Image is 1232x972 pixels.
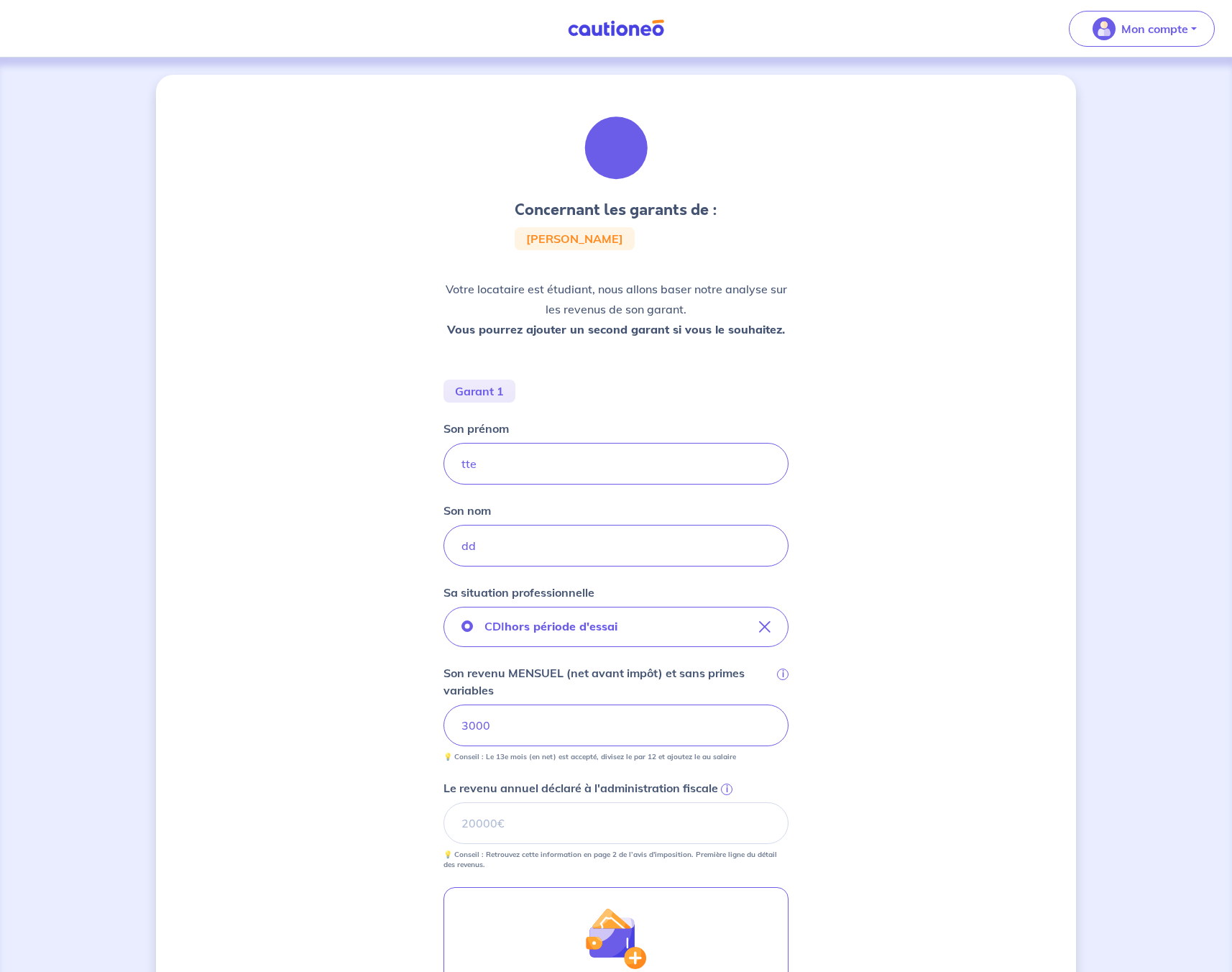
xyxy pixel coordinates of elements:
[1121,20,1188,37] p: Mon compte
[443,443,789,485] input: John
[443,705,789,746] input: Ex : 1 500 € net/mois
[526,233,623,244] span: [PERSON_NAME]
[777,669,789,680] span: i
[1069,11,1215,47] button: illu_account_valid_menu.svgMon compte
[721,784,732,795] span: i
[443,752,736,762] p: 💡 Conseil : Le 13e mois (en net) est accepté, divisez le par 12 et ajoutez le au salaire
[443,502,491,519] p: Son nom
[443,607,789,647] button: CDIhors période d'essai
[443,802,789,844] input: 20000€
[562,19,670,37] img: Cautioneo
[443,525,789,567] input: Doe
[447,322,785,336] strong: Vous pourrez ajouter un second garant si vous le souhaitez.
[585,907,647,969] img: illu_wallet.svg
[443,664,774,699] p: Son revenu MENSUEL (net avant impôt) et sans primes variables
[443,584,594,601] p: Sa situation professionnelle
[443,279,789,339] p: Votre locataire est étudiant, nous allons baser notre analyse sur les revenus de son garant.
[577,109,655,187] img: illu_tenants.svg
[484,618,617,635] p: CDI
[443,779,718,797] p: Le revenu annuel déclaré à l'administration fiscale
[1093,17,1116,40] img: illu_account_valid_menu.svg
[515,198,717,221] h3: Concernant les garants de :
[443,850,789,870] p: 💡 Conseil : Retrouvez cette information en page 2 de l’avis d'imposition. Première ligne du détai...
[443,420,509,437] p: Son prénom
[505,619,617,633] strong: hors période d'essai
[443,380,515,403] div: Garant 1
